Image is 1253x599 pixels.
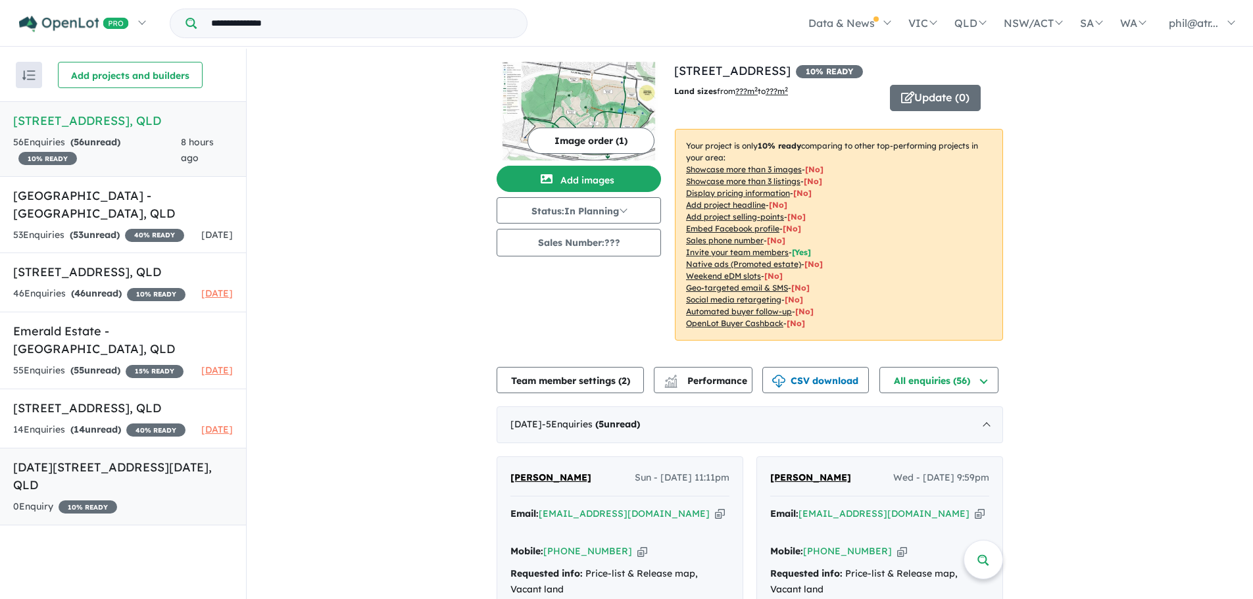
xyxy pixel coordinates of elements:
[70,364,120,376] strong: ( unread)
[674,86,717,96] b: Land sizes
[686,224,779,233] u: Embed Facebook profile
[686,318,783,328] u: OpenLot Buyer Cashback
[686,271,761,281] u: Weekend eDM slots
[665,375,677,382] img: line-chart.svg
[664,379,677,387] img: bar-chart.svg
[804,259,823,269] span: [No]
[539,508,710,519] a: [EMAIL_ADDRESS][DOMAIN_NAME]
[510,471,591,483] span: [PERSON_NAME]
[897,544,907,558] button: Copy
[74,136,84,148] span: 56
[758,86,788,96] span: to
[804,176,822,186] span: [ No ]
[74,287,86,299] span: 46
[654,367,752,393] button: Performance
[635,470,729,486] span: Sun - [DATE] 11:11pm
[1169,16,1218,30] span: phil@atr...
[74,423,85,435] span: 14
[497,229,661,256] button: Sales Number:???
[199,9,524,37] input: Try estate name, suburb, builder or developer
[893,470,989,486] span: Wed - [DATE] 9:59pm
[201,229,233,241] span: [DATE]
[785,85,788,93] sup: 2
[74,364,84,376] span: 55
[975,507,985,521] button: Copy
[13,499,117,515] div: 0 Enquir y
[787,318,805,328] span: [No]
[769,200,787,210] span: [ No ]
[764,271,783,281] span: [No]
[59,500,117,514] span: 10 % READY
[787,212,806,222] span: [ No ]
[798,508,970,519] a: [EMAIL_ADDRESS][DOMAIN_NAME]
[510,567,583,579] strong: Requested info:
[666,375,747,387] span: Performance
[686,259,801,269] u: Native ads (Promoted estate)
[770,508,798,519] strong: Email:
[497,166,661,192] button: Add images
[497,197,661,224] button: Status:In Planning
[510,566,729,598] div: Price-list & Release map, Vacant land
[13,399,233,417] h5: [STREET_ADDRESS] , QLD
[792,247,811,257] span: [ Yes ]
[715,507,725,521] button: Copy
[13,135,181,166] div: 56 Enquir ies
[622,375,627,387] span: 2
[879,367,998,393] button: All enquiries (56)
[772,375,785,388] img: download icon
[595,418,640,430] strong: ( unread)
[127,288,185,301] span: 10 % READY
[735,86,758,96] u: ??? m
[181,136,214,164] span: 8 hours ago
[686,283,788,293] u: Geo-targeted email & SMS
[805,164,823,174] span: [ No ]
[13,286,185,302] div: 46 Enquir ies
[70,136,120,148] strong: ( unread)
[686,176,800,186] u: Showcase more than 3 listings
[510,470,591,486] a: [PERSON_NAME]
[637,544,647,558] button: Copy
[13,112,233,130] h5: [STREET_ADDRESS] , QLD
[686,164,802,174] u: Showcase more than 3 images
[783,224,801,233] span: [ No ]
[770,567,843,579] strong: Requested info:
[73,229,84,241] span: 53
[686,306,792,316] u: Automated buyer follow-up
[770,566,989,598] div: Price-list & Release map, Vacant land
[686,188,790,198] u: Display pricing information
[497,367,644,393] button: Team member settings (2)
[795,306,814,316] span: [No]
[70,423,121,435] strong: ( unread)
[13,322,233,358] h5: Emerald Estate - [GEOGRAPHIC_DATA] , QLD
[497,406,1003,443] div: [DATE]
[13,187,233,222] h5: [GEOGRAPHIC_DATA] - [GEOGRAPHIC_DATA] , QLD
[675,129,1003,341] p: Your project is only comparing to other top-performing projects in your area: - - - - - - - - - -...
[686,235,764,245] u: Sales phone number
[599,418,604,430] span: 5
[767,235,785,245] span: [ No ]
[542,418,640,430] span: - 5 Enquir ies
[13,228,184,243] div: 53 Enquir ies
[13,363,184,379] div: 55 Enquir ies
[803,545,892,557] a: [PHONE_NUMBER]
[497,62,661,160] img: 240 Keidges Road - Redbank Plains
[201,423,233,435] span: [DATE]
[543,545,632,557] a: [PHONE_NUMBER]
[770,470,851,486] a: [PERSON_NAME]
[785,295,803,304] span: [No]
[510,508,539,519] strong: Email:
[13,263,233,281] h5: [STREET_ADDRESS] , QLD
[19,16,129,32] img: Openlot PRO Logo White
[793,188,812,198] span: [ No ]
[686,295,781,304] u: Social media retargeting
[201,364,233,376] span: [DATE]
[674,85,880,98] p: from
[70,229,120,241] strong: ( unread)
[686,200,766,210] u: Add project headline
[58,62,203,88] button: Add projects and builders
[890,85,981,111] button: Update (0)
[201,287,233,299] span: [DATE]
[13,458,233,494] h5: [DATE][STREET_ADDRESS][DATE] , QLD
[758,141,801,151] b: 10 % ready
